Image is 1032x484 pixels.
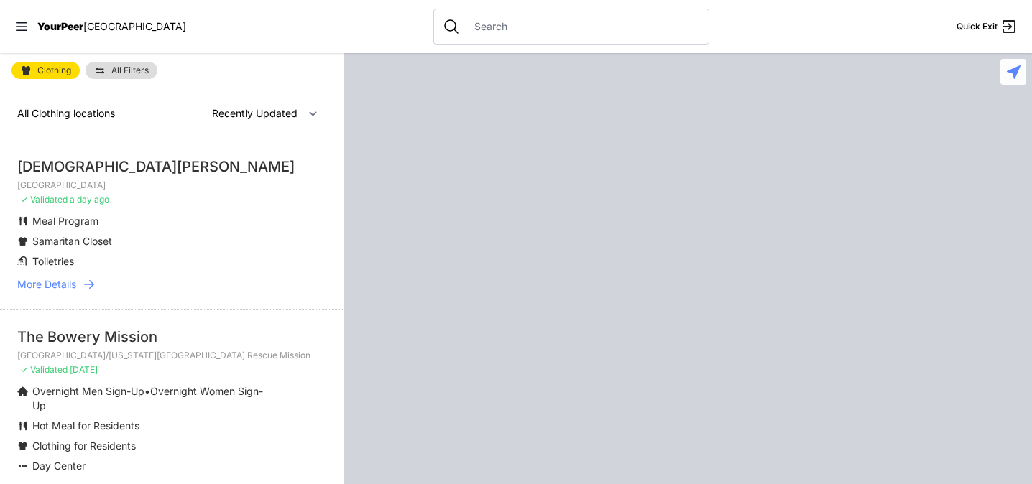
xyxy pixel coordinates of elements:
span: Hot Meal for Residents [32,419,139,432]
span: a day ago [70,194,109,205]
input: Search [466,19,700,34]
span: All Clothing locations [17,107,115,119]
span: Meal Program [32,215,98,227]
span: Samaritan Closet [32,235,112,247]
p: [GEOGRAPHIC_DATA]/[US_STATE][GEOGRAPHIC_DATA] Rescue Mission [17,350,327,361]
span: Overnight Men Sign-Up [32,385,144,397]
span: Day Center [32,460,86,472]
a: Quick Exit [957,18,1018,35]
span: Quick Exit [957,21,998,32]
span: [DATE] [70,364,98,375]
a: More Details [17,277,327,292]
span: ✓ Validated [20,364,68,375]
span: All Filters [111,66,149,75]
span: [GEOGRAPHIC_DATA] [83,20,186,32]
a: Clothing [11,62,80,79]
span: More Details [17,277,76,292]
p: [GEOGRAPHIC_DATA] [17,180,327,191]
a: All Filters [86,62,157,79]
div: [DEMOGRAPHIC_DATA][PERSON_NAME] [17,157,327,177]
span: Toiletries [32,255,74,267]
span: Clothing for Residents [32,439,136,452]
span: ✓ Validated [20,194,68,205]
div: The Bowery Mission [17,327,327,347]
span: Clothing [37,66,71,75]
span: • [144,385,150,397]
span: YourPeer [37,20,83,32]
a: YourPeer[GEOGRAPHIC_DATA] [37,22,186,31]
